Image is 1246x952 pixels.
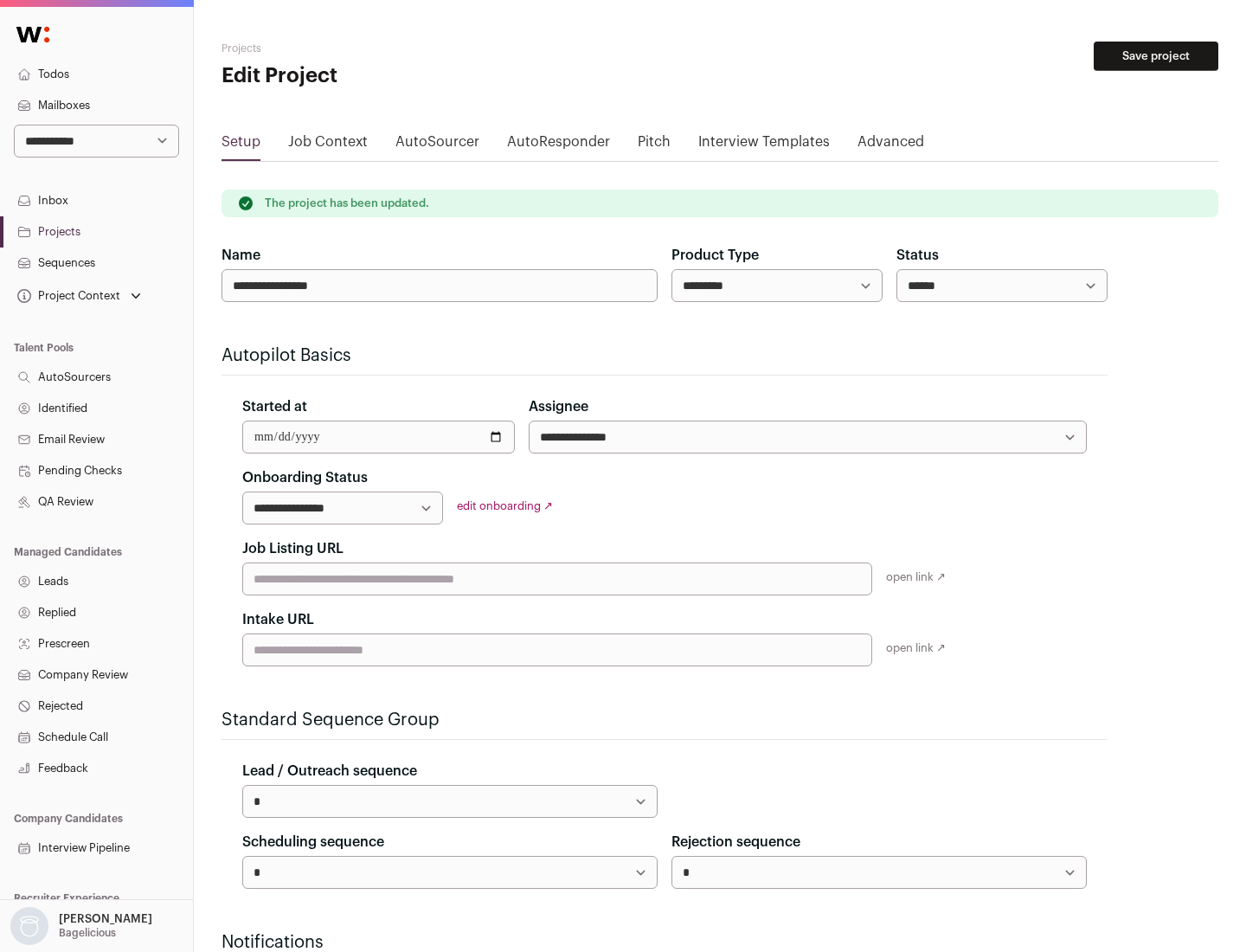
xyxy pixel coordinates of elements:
h2: Autopilot Basics [222,344,1108,368]
label: Started at [242,396,307,417]
p: Bagelicious [59,926,116,940]
a: AutoResponder [507,132,610,159]
a: Job Context [288,132,368,159]
a: Setup [222,132,260,159]
img: Wellfound [7,17,59,52]
button: Save project [1094,42,1218,71]
h2: Standard Sequence Group [222,708,1108,732]
label: Intake URL [242,609,314,630]
p: [PERSON_NAME] [59,912,152,926]
label: Product Type [671,245,759,266]
label: Name [222,245,260,266]
a: Pitch [638,132,671,159]
label: Lead / Outreach sequence [242,761,417,782]
a: edit onboarding ↗ [457,500,553,511]
a: Interview Templates [698,132,830,159]
a: AutoSourcer [395,132,479,159]
p: The project has been updated. [265,196,429,210]
h1: Edit Project [222,62,554,90]
label: Job Listing URL [242,538,344,559]
label: Status [896,245,939,266]
label: Scheduling sequence [242,832,384,852]
label: Assignee [529,396,588,417]
label: Onboarding Status [242,467,368,488]
label: Rejection sequence [671,832,800,852]
img: nopic.png [10,907,48,945]
button: Open dropdown [14,284,145,308]
h2: Projects [222,42,554,55]
a: Advanced [857,132,924,159]
div: Project Context [14,289,120,303]
button: Open dropdown [7,907,156,945]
